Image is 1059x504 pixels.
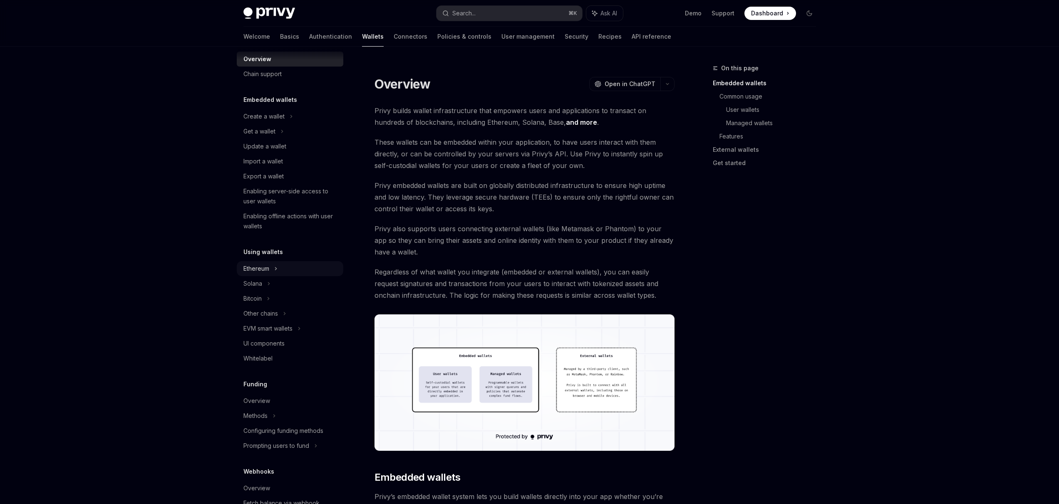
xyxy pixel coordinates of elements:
div: EVM smart wallets [243,324,293,334]
div: Export a wallet [243,171,284,181]
div: Import a wallet [243,156,283,166]
div: Other chains [243,309,278,319]
span: Privy embedded wallets are built on globally distributed infrastructure to ensure high uptime and... [374,180,675,215]
a: Welcome [243,27,270,47]
a: and more [566,118,597,127]
div: Chain support [243,69,282,79]
a: Authentication [309,27,352,47]
button: Toggle dark mode [803,7,816,20]
span: Privy also supports users connecting external wallets (like Metamask or Phantom) to your app so t... [374,223,675,258]
div: Prompting users to fund [243,441,309,451]
a: Features [719,130,823,143]
a: Export a wallet [237,169,343,184]
a: User wallets [726,103,823,116]
a: Support [712,9,734,17]
a: Managed wallets [726,116,823,130]
div: Bitcoin [243,294,262,304]
h5: Webhooks [243,467,274,477]
a: Enabling server-side access to user wallets [237,184,343,209]
button: Search...⌘K [436,6,582,21]
div: Solana [243,279,262,289]
span: On this page [721,63,759,73]
a: Update a wallet [237,139,343,154]
span: Ask AI [600,9,617,17]
div: Get a wallet [243,126,275,136]
h5: Using wallets [243,247,283,257]
a: Security [565,27,588,47]
a: Wallets [362,27,384,47]
div: Enabling offline actions with user wallets [243,211,338,231]
img: images/walletoverview.png [374,314,675,451]
a: User management [501,27,555,47]
span: Privy builds wallet infrastructure that empowers users and applications to transact on hundreds o... [374,105,675,128]
span: Open in ChatGPT [605,80,655,88]
a: Recipes [598,27,622,47]
a: Connectors [394,27,427,47]
a: Policies & controls [437,27,491,47]
a: Overview [237,393,343,408]
span: Embedded wallets [374,471,460,484]
a: Dashboard [744,7,796,20]
button: Ask AI [586,6,623,21]
div: Update a wallet [243,141,286,151]
span: ⌘ K [568,10,577,17]
h5: Embedded wallets [243,95,297,105]
button: Open in ChatGPT [589,77,660,91]
div: Create a wallet [243,111,285,121]
a: Whitelabel [237,351,343,366]
h1: Overview [374,77,431,91]
a: Basics [280,27,299,47]
span: These wallets can be embedded within your application, to have users interact with them directly,... [374,136,675,171]
a: Demo [685,9,702,17]
div: Ethereum [243,264,269,274]
a: Configuring funding methods [237,423,343,438]
div: Search... [452,8,476,18]
div: Overview [243,483,270,493]
div: Overview [243,396,270,406]
div: Methods [243,411,268,421]
a: Overview [237,481,343,496]
span: Dashboard [751,9,783,17]
span: Regardless of what wallet you integrate (embedded or external wallets), you can easily request si... [374,266,675,301]
a: Chain support [237,67,343,82]
a: Common usage [719,90,823,103]
img: dark logo [243,7,295,19]
a: UI components [237,336,343,351]
div: Whitelabel [243,353,273,363]
a: API reference [632,27,671,47]
div: UI components [243,338,285,348]
a: Embedded wallets [713,77,823,90]
div: Configuring funding methods [243,426,323,436]
a: Enabling offline actions with user wallets [237,209,343,234]
a: Import a wallet [237,154,343,169]
h5: Funding [243,379,267,389]
a: External wallets [713,143,823,156]
div: Enabling server-side access to user wallets [243,186,338,206]
a: Get started [713,156,823,170]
